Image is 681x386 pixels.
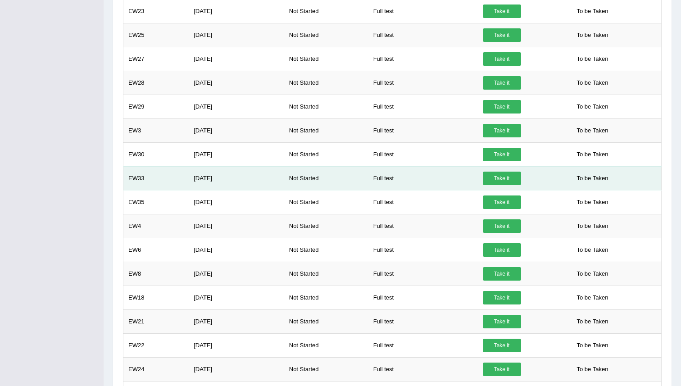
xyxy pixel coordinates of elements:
[368,23,478,47] td: Full test
[189,286,284,309] td: [DATE]
[368,238,478,262] td: Full test
[483,243,521,257] a: Take it
[483,52,521,66] a: Take it
[123,95,189,118] td: EW29
[123,262,189,286] td: EW8
[483,315,521,328] a: Take it
[368,333,478,357] td: Full test
[483,148,521,161] a: Take it
[189,95,284,118] td: [DATE]
[483,172,521,185] a: Take it
[189,357,284,381] td: [DATE]
[284,166,368,190] td: Not Started
[284,238,368,262] td: Not Started
[572,363,613,376] span: To be Taken
[368,142,478,166] td: Full test
[189,142,284,166] td: [DATE]
[483,5,521,18] a: Take it
[368,190,478,214] td: Full test
[572,267,613,281] span: To be Taken
[572,243,613,257] span: To be Taken
[368,47,478,71] td: Full test
[368,95,478,118] td: Full test
[483,100,521,114] a: Take it
[368,214,478,238] td: Full test
[572,339,613,352] span: To be Taken
[572,219,613,233] span: To be Taken
[572,5,613,18] span: To be Taken
[123,214,189,238] td: EW4
[284,47,368,71] td: Not Started
[123,166,189,190] td: EW33
[123,333,189,357] td: EW22
[572,76,613,90] span: To be Taken
[284,214,368,238] td: Not Started
[483,28,521,42] a: Take it
[284,118,368,142] td: Not Started
[284,333,368,357] td: Not Started
[572,148,613,161] span: To be Taken
[284,262,368,286] td: Not Started
[572,291,613,304] span: To be Taken
[572,172,613,185] span: To be Taken
[572,100,613,114] span: To be Taken
[123,23,189,47] td: EW25
[189,47,284,71] td: [DATE]
[572,124,613,137] span: To be Taken
[483,291,521,304] a: Take it
[483,363,521,376] a: Take it
[284,357,368,381] td: Not Started
[483,124,521,137] a: Take it
[572,28,613,42] span: To be Taken
[368,71,478,95] td: Full test
[284,23,368,47] td: Not Started
[368,357,478,381] td: Full test
[189,166,284,190] td: [DATE]
[189,238,284,262] td: [DATE]
[189,118,284,142] td: [DATE]
[284,190,368,214] td: Not Started
[284,309,368,333] td: Not Started
[483,195,521,209] a: Take it
[123,286,189,309] td: EW18
[572,315,613,328] span: To be Taken
[368,309,478,333] td: Full test
[189,333,284,357] td: [DATE]
[189,262,284,286] td: [DATE]
[189,190,284,214] td: [DATE]
[123,71,189,95] td: EW28
[189,71,284,95] td: [DATE]
[483,219,521,233] a: Take it
[368,286,478,309] td: Full test
[189,214,284,238] td: [DATE]
[483,267,521,281] a: Take it
[572,52,613,66] span: To be Taken
[284,71,368,95] td: Not Started
[123,118,189,142] td: EW3
[123,142,189,166] td: EW30
[189,23,284,47] td: [DATE]
[483,76,521,90] a: Take it
[368,262,478,286] td: Full test
[123,238,189,262] td: EW6
[368,166,478,190] td: Full test
[284,142,368,166] td: Not Started
[123,357,189,381] td: EW24
[284,286,368,309] td: Not Started
[123,190,189,214] td: EW35
[368,118,478,142] td: Full test
[284,95,368,118] td: Not Started
[572,195,613,209] span: To be Taken
[189,309,284,333] td: [DATE]
[123,309,189,333] td: EW21
[123,47,189,71] td: EW27
[483,339,521,352] a: Take it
